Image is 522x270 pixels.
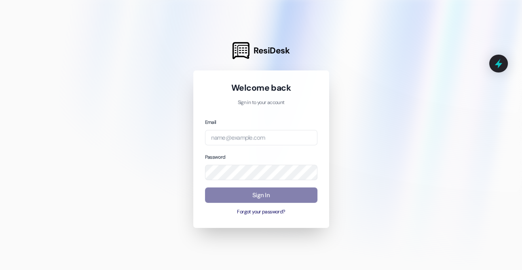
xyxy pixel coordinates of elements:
[254,45,290,56] span: ResiDesk
[205,99,317,106] p: Sign in to your account
[205,130,317,146] input: name@example.com
[205,82,317,94] h1: Welcome back
[232,42,249,59] img: ResiDesk Logo
[205,208,317,216] button: Forgot your password?
[205,187,317,203] button: Sign In
[205,119,216,125] label: Email
[205,154,226,160] label: Password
